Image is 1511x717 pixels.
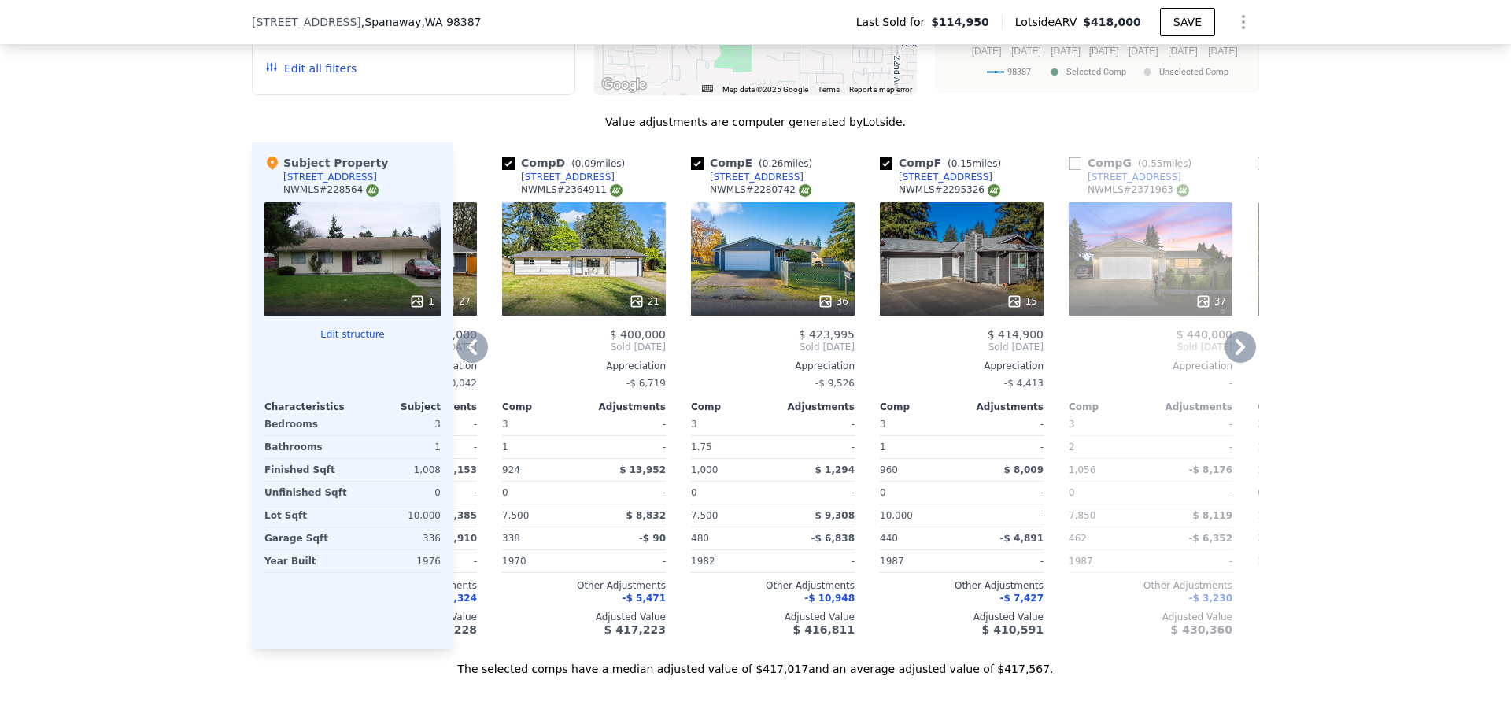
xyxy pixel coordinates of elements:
div: 37 [1195,294,1226,309]
div: Appreciation [1069,360,1232,372]
div: - [776,482,855,504]
span: -$ 6,719 [626,378,666,389]
div: Lot Sqft [264,504,349,527]
div: - [776,550,855,572]
div: Other Adjustments [691,579,855,592]
div: 1 [502,436,581,458]
div: - [1154,482,1232,504]
div: Characteristics [264,401,353,413]
span: 0.55 [1142,158,1163,169]
div: 1 [409,294,434,309]
div: Value adjustments are computer generated by Lotside . [252,114,1259,130]
div: NWMLS # 2295326 [899,183,1000,197]
span: 338 [502,533,520,544]
div: 15 [1007,294,1037,309]
div: 1,008 [356,459,441,481]
div: Appreciation [502,360,666,372]
span: ( miles) [565,158,631,169]
div: Bedrooms [264,413,349,435]
button: Edit structure [264,328,441,341]
span: 462 [1069,533,1087,544]
div: Comp F [880,155,1007,171]
div: 1978 [1258,550,1336,572]
img: NWMLS Logo [610,184,623,197]
text: [DATE] [1129,46,1158,57]
div: Comp [1258,401,1339,413]
text: [DATE] [1208,46,1238,57]
div: - [965,413,1044,435]
text: 98387 [1007,67,1031,77]
div: - [965,504,1044,527]
div: Unfinished Sqft [264,482,349,504]
span: -$ 3,385 [434,510,477,521]
div: 3 [356,413,441,435]
span: $ 8,009 [1004,464,1044,475]
span: $418,000 [1083,16,1141,28]
span: -$ 3,230 [1189,593,1232,604]
div: - [1258,372,1421,394]
img: NWMLS Logo [366,184,379,197]
div: Comp [1069,401,1151,413]
span: $ 1,294 [815,464,855,475]
text: Selected Comp [1066,67,1126,77]
div: 1.75 [1258,436,1336,458]
div: Garage Sqft [264,527,349,549]
span: 0 [502,487,508,498]
span: 7,500 [502,510,529,521]
text: [DATE] [1011,46,1041,57]
img: NWMLS Logo [1177,184,1189,197]
span: 7,500 [691,510,718,521]
div: Adjustments [962,401,1044,413]
div: [STREET_ADDRESS] [710,171,804,183]
span: -$ 8,176 [1189,464,1232,475]
div: 27 [440,294,471,309]
span: 1,056 [1069,464,1095,475]
span: -$ 90 [639,533,666,544]
span: 312 [1258,533,1276,544]
div: 0 [356,482,441,504]
div: - [587,550,666,572]
div: - [965,436,1044,458]
div: - [965,550,1044,572]
div: - [1154,550,1232,572]
div: 2 [1069,436,1147,458]
div: Other Adjustments [1258,579,1421,592]
div: Adjusted Value [691,611,855,623]
div: - [587,436,666,458]
span: 0.09 [575,158,597,169]
div: 1970 [502,550,581,572]
a: [STREET_ADDRESS] [1258,171,1370,183]
div: - [1069,372,1232,394]
span: 0.15 [951,158,973,169]
span: 924 [502,464,520,475]
div: Year Built [264,550,349,572]
span: 10,000 [880,510,913,521]
span: 3 [691,419,697,430]
div: - [776,413,855,435]
div: - [587,482,666,504]
div: Comp [502,401,584,413]
div: NWMLS # 228564 [283,183,379,197]
img: Google [598,75,650,95]
span: 7,850 [1069,510,1095,521]
span: 440 [880,533,898,544]
text: [DATE] [1089,46,1119,57]
span: $114,950 [931,14,989,30]
span: , WA 98387 [421,16,481,28]
div: 1982 [691,550,770,572]
a: Report a map error [849,85,912,94]
div: NWMLS # 2371963 [1088,183,1189,197]
div: 36 [818,294,848,309]
div: Adjusted Value [502,611,666,623]
span: ( miles) [752,158,818,169]
div: Other Adjustments [880,579,1044,592]
span: -$ 6,352 [1189,533,1232,544]
span: Sold [DATE] [1258,341,1421,353]
span: $ 410,591 [982,623,1044,636]
div: Comp [880,401,962,413]
div: 1 [880,436,959,458]
div: Adjusted Value [1069,611,1232,623]
div: Comp G [1069,155,1198,171]
span: -$ 4,413 [1004,378,1044,389]
div: Comp D [502,155,631,171]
